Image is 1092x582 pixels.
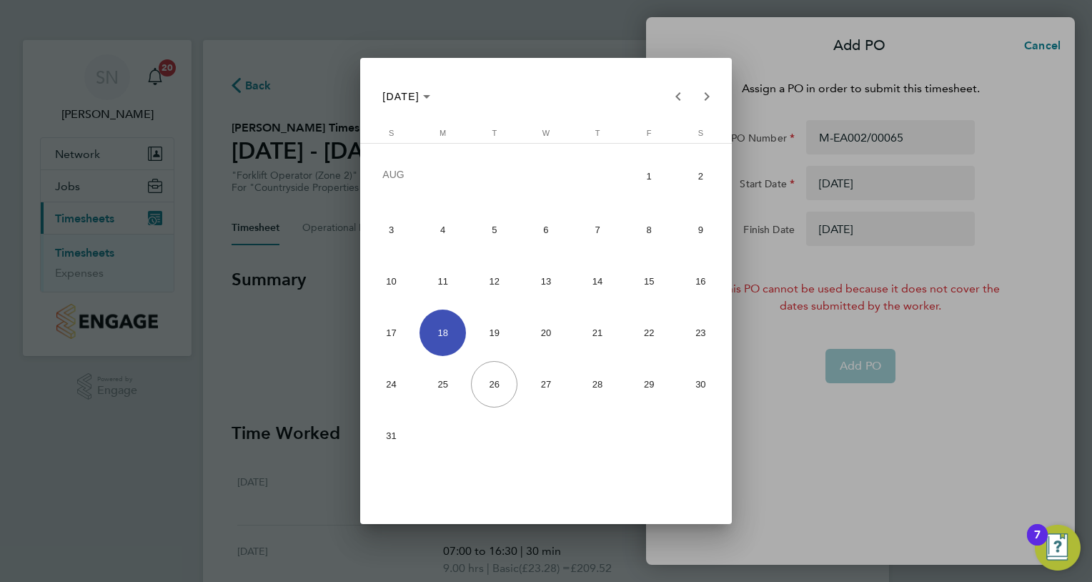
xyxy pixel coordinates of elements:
[575,310,621,356] span: 21
[626,207,672,253] span: 8
[572,307,623,358] button: August 21, 2025
[623,307,675,358] button: August 22, 2025
[382,91,420,102] span: [DATE]
[417,204,469,255] button: August 4, 2025
[626,361,672,408] span: 29
[623,149,675,204] button: August 1, 2025
[677,361,724,408] span: 30
[595,129,600,137] span: T
[366,410,417,462] button: August 31, 2025
[520,307,572,358] button: August 20, 2025
[698,129,703,137] span: S
[522,310,569,356] span: 20
[389,129,394,137] span: S
[693,82,721,111] button: Next month
[368,361,415,408] span: 24
[520,358,572,410] button: August 27, 2025
[626,152,672,201] span: 1
[542,129,550,137] span: W
[492,129,497,137] span: T
[417,307,469,358] button: August 18, 2025
[522,207,569,253] span: 6
[469,204,520,255] button: August 5, 2025
[623,358,675,410] button: August 29, 2025
[471,310,517,356] span: 19
[377,84,436,109] button: Choose month and year
[368,258,415,305] span: 10
[420,361,466,408] span: 25
[675,204,726,255] button: August 9, 2025
[572,255,623,307] button: August 14, 2025
[471,258,517,305] span: 12
[626,258,672,305] span: 15
[440,129,446,137] span: M
[522,258,569,305] span: 13
[469,307,520,358] button: August 19, 2025
[471,361,517,408] span: 26
[1034,535,1041,553] div: 7
[677,258,724,305] span: 16
[469,255,520,307] button: August 12, 2025
[366,307,417,358] button: August 17, 2025
[623,204,675,255] button: August 8, 2025
[675,149,726,204] button: August 2, 2025
[420,258,466,305] span: 11
[469,358,520,410] button: August 26, 2025
[366,204,417,255] button: August 3, 2025
[471,207,517,253] span: 5
[522,361,569,408] span: 27
[664,82,693,111] button: Previous month
[366,149,624,204] td: AUG
[623,255,675,307] button: August 15, 2025
[575,361,621,408] span: 28
[572,358,623,410] button: August 28, 2025
[368,310,415,356] span: 17
[368,413,415,459] span: 31
[677,152,724,201] span: 2
[572,204,623,255] button: August 7, 2025
[520,204,572,255] button: August 6, 2025
[420,207,466,253] span: 4
[675,255,726,307] button: August 16, 2025
[417,255,469,307] button: August 11, 2025
[677,207,724,253] span: 9
[520,255,572,307] button: August 13, 2025
[575,207,621,253] span: 7
[677,310,724,356] span: 23
[420,310,466,356] span: 18
[675,358,726,410] button: August 30, 2025
[417,358,469,410] button: August 25, 2025
[675,307,726,358] button: August 23, 2025
[626,310,672,356] span: 22
[368,207,415,253] span: 3
[1035,525,1081,571] button: Open Resource Center, 7 new notifications
[575,258,621,305] span: 14
[647,129,652,137] span: F
[366,358,417,410] button: August 24, 2025
[366,255,417,307] button: August 10, 2025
